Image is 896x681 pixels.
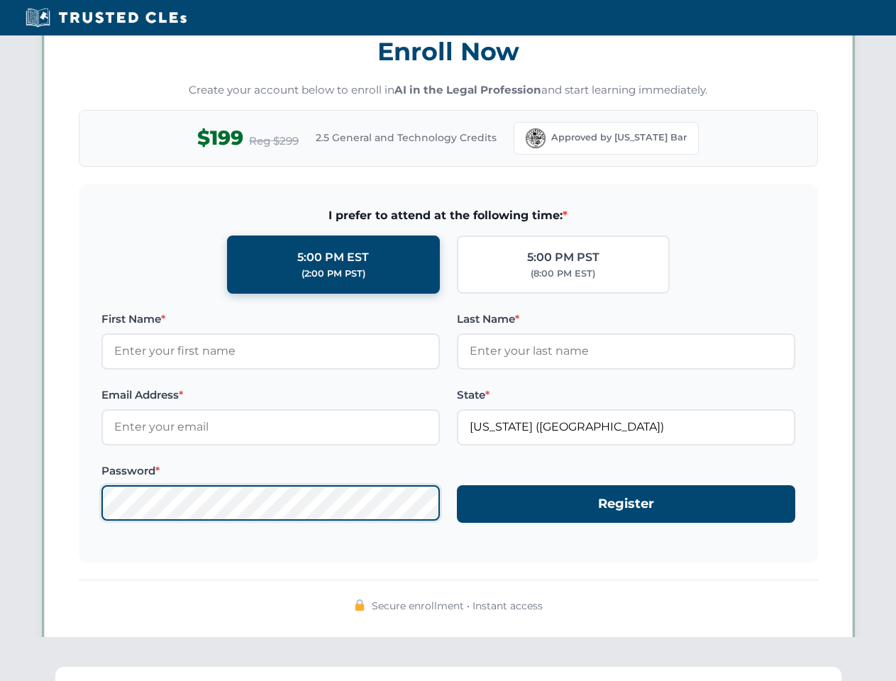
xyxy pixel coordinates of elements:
[457,409,795,445] input: Florida (FL)
[197,122,243,154] span: $199
[101,333,440,369] input: Enter your first name
[101,206,795,225] span: I prefer to attend at the following time:
[249,133,299,150] span: Reg $299
[302,267,365,281] div: (2:00 PM PST)
[457,387,795,404] label: State
[457,485,795,523] button: Register
[101,463,440,480] label: Password
[551,131,687,145] span: Approved by [US_STATE] Bar
[101,387,440,404] label: Email Address
[372,598,543,614] span: Secure enrollment • Instant access
[354,599,365,611] img: 🔒
[101,409,440,445] input: Enter your email
[457,333,795,369] input: Enter your last name
[457,311,795,328] label: Last Name
[79,29,818,74] h3: Enroll Now
[394,83,541,96] strong: AI in the Legal Profession
[79,82,818,99] p: Create your account below to enroll in and start learning immediately.
[531,267,595,281] div: (8:00 PM EST)
[101,311,440,328] label: First Name
[527,248,599,267] div: 5:00 PM PST
[316,130,497,145] span: 2.5 General and Technology Credits
[297,248,369,267] div: 5:00 PM EST
[526,128,546,148] img: Florida Bar
[21,7,191,28] img: Trusted CLEs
